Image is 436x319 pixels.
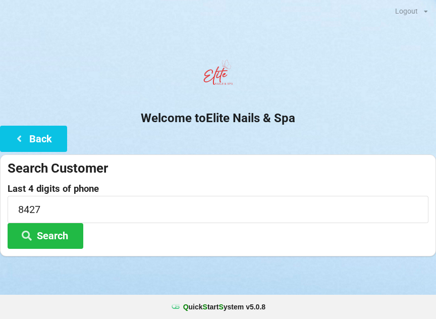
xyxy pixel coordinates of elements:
span: S [219,303,223,311]
label: Last 4 digits of phone [8,184,428,194]
img: EliteNailsSpa-Logo1.png [198,55,238,95]
div: Logout [395,8,418,15]
div: Search Customer [8,160,428,177]
span: Q [183,303,189,311]
button: Search [8,223,83,249]
b: uick tart ystem v 5.0.8 [183,302,265,312]
input: 0000 [8,196,428,223]
span: S [203,303,207,311]
img: favicon.ico [171,302,181,312]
